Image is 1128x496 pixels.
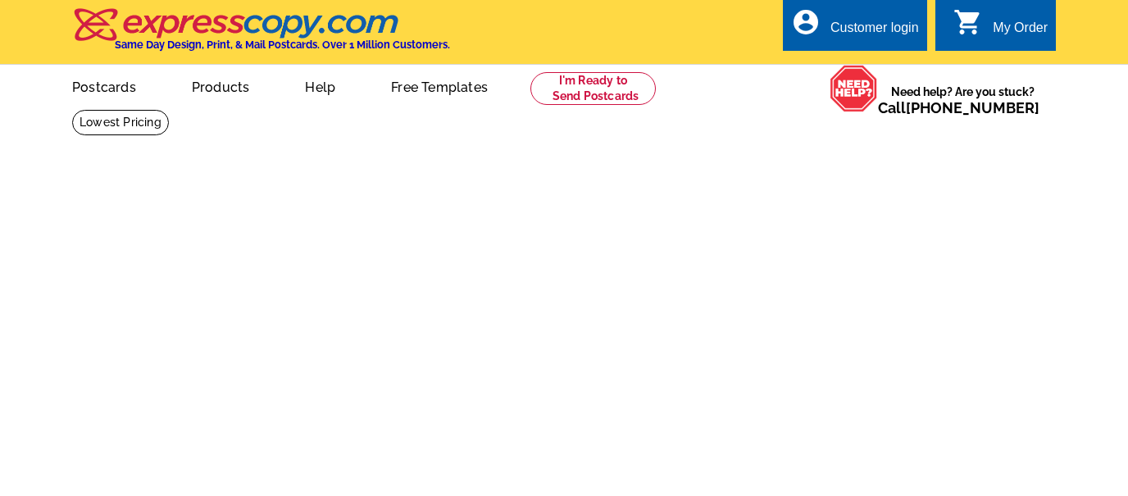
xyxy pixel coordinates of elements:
[953,18,1048,39] a: shopping_cart My Order
[791,7,821,37] i: account_circle
[791,18,919,39] a: account_circle Customer login
[72,20,450,51] a: Same Day Design, Print, & Mail Postcards. Over 1 Million Customers.
[279,66,362,105] a: Help
[115,39,450,51] h4: Same Day Design, Print, & Mail Postcards. Over 1 Million Customers.
[166,66,276,105] a: Products
[830,65,878,112] img: help
[878,99,1039,116] span: Call
[906,99,1039,116] a: [PHONE_NUMBER]
[46,66,162,105] a: Postcards
[993,20,1048,43] div: My Order
[878,84,1048,116] span: Need help? Are you stuck?
[953,7,983,37] i: shopping_cart
[830,20,919,43] div: Customer login
[365,66,514,105] a: Free Templates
